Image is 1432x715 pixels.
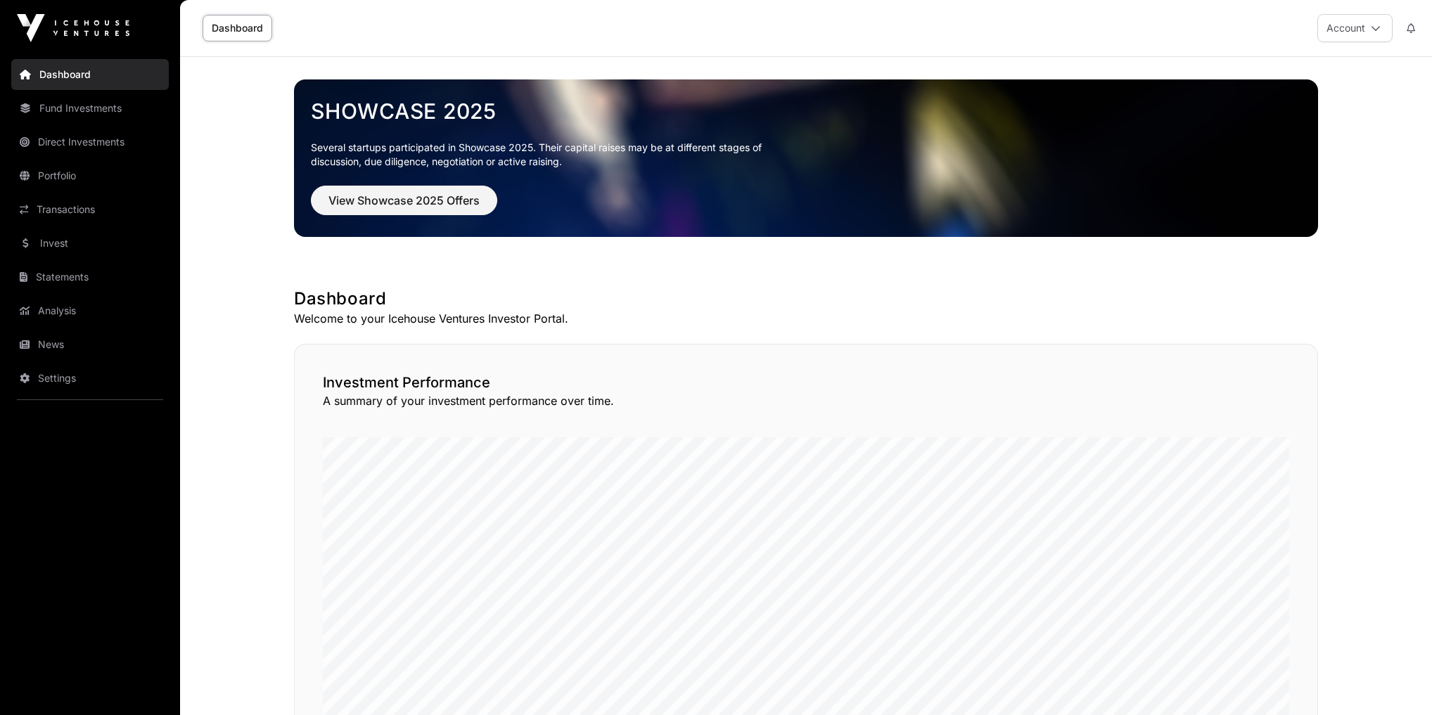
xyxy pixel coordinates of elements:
[294,288,1318,310] h1: Dashboard
[17,14,129,42] img: Icehouse Ventures Logo
[11,262,169,292] a: Statements
[11,194,169,225] a: Transactions
[311,200,497,214] a: View Showcase 2025 Offers
[323,392,1289,409] p: A summary of your investment performance over time.
[11,160,169,191] a: Portfolio
[11,228,169,259] a: Invest
[11,295,169,326] a: Analysis
[311,186,497,215] button: View Showcase 2025 Offers
[203,15,272,41] a: Dashboard
[311,141,784,169] p: Several startups participated in Showcase 2025. Their capital raises may be at different stages o...
[11,93,169,124] a: Fund Investments
[11,329,169,360] a: News
[311,98,1301,124] a: Showcase 2025
[11,363,169,394] a: Settings
[294,310,1318,327] p: Welcome to your Icehouse Ventures Investor Portal.
[328,192,480,209] span: View Showcase 2025 Offers
[11,59,169,90] a: Dashboard
[11,127,169,157] a: Direct Investments
[323,373,1289,392] h2: Investment Performance
[294,79,1318,237] img: Showcase 2025
[1317,14,1393,42] button: Account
